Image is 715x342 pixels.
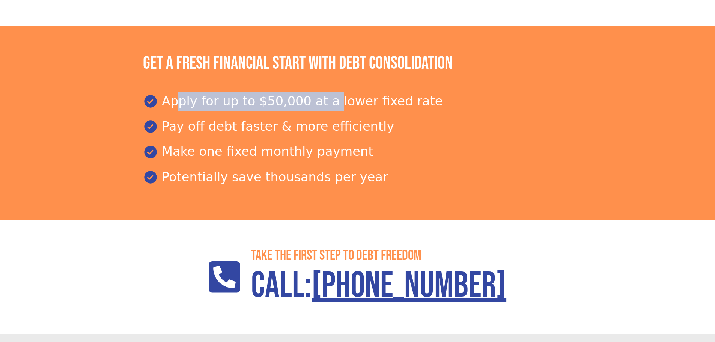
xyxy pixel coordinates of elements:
[143,142,572,161] div: Make one fixed monthly payment
[251,247,506,264] h2: Take the First step to debt freedom
[251,264,506,307] h1: Call:
[143,92,572,111] div: Apply for up to $50,000 at a lower fixed rate
[312,264,506,307] a: [PHONE_NUMBER]
[143,53,572,74] h3: Get a fresh financial start with debt consolidation
[143,117,572,136] div: Pay off debt faster & more efficiently
[143,168,572,187] div: Potentially save thousands per year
